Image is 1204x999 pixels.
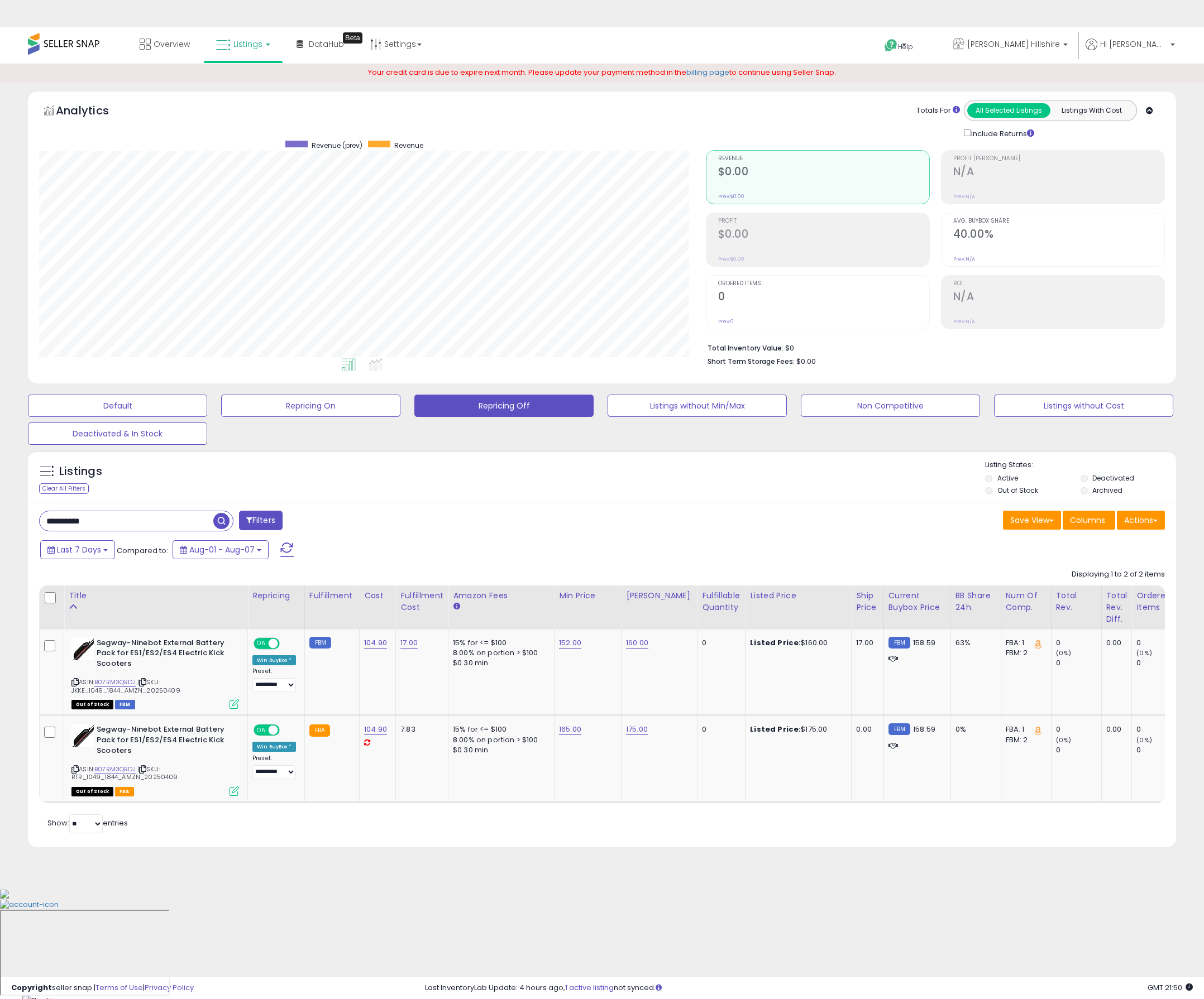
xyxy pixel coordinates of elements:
[1056,649,1072,657] small: (0%)
[1136,736,1152,745] small: (0%)
[71,700,113,709] span: All listings that are currently out of stock and unavailable for purchase on Amazon
[559,724,581,735] a: 165.00
[750,724,801,734] b: Listed Price:
[71,787,113,796] span: All listings that are currently out of stock and unavailable for purchase on Amazon
[312,141,362,150] span: Revenue (prev)
[750,637,801,648] b: Listed Price:
[686,67,729,78] a: billing page
[888,590,946,613] div: Current Buybox Price
[71,638,239,708] div: ASIN:
[750,638,843,648] div: $160.00
[173,540,269,559] button: Aug-01 - Aug-07
[1100,39,1167,50] span: Hi [PERSON_NAME]
[1072,569,1165,580] div: Displaying 1 to 2 of 2 items
[453,590,550,602] div: Amazon Fees
[994,395,1173,417] button: Listings without Cost
[71,724,239,795] div: ASIN:
[718,228,929,243] h2: $0.00
[955,638,992,648] div: 63%
[559,590,617,602] div: Min Price
[856,638,875,648] div: 17.00
[1136,649,1152,657] small: (0%)
[71,724,94,747] img: 41Lz70nnF7L._SL40_.jpg
[898,42,913,51] span: Help
[239,511,283,530] button: Filters
[888,637,910,649] small: FBM
[953,318,975,325] small: Prev: N/A
[953,165,1164,180] h2: N/A
[1050,103,1133,118] button: Listings With Cost
[453,724,546,734] div: 15% for <= $100
[255,638,269,648] span: ON
[1136,638,1182,648] div: 0
[39,483,89,494] div: Clear All Filters
[453,658,546,668] div: $0.30 min
[131,27,198,61] a: Overview
[955,127,1048,140] div: Include Returns
[888,723,910,735] small: FBM
[955,590,996,613] div: BB Share 24h.
[708,340,1157,354] li: $0
[955,724,992,734] div: 0%
[856,590,878,613] div: Ship Price
[1006,724,1043,734] div: FBA: 1
[364,637,387,649] a: 104.90
[233,39,262,50] span: Listings
[913,637,935,648] span: 158.59
[97,724,232,758] b: Segway-Ninebot External Battery Pack for ES1/ES2/ES4 Electric Kick Scooters
[626,637,648,649] a: 160.00
[28,422,207,445] button: Deactivated & In Stock
[913,724,935,734] span: 158.59
[400,590,443,613] div: Fulfillment Cost
[71,678,180,694] span: | SKU: JKKE_1049_1844_AMZN_20250409
[1106,638,1124,648] div: 0.00
[453,602,460,612] small: Amazon Fees.
[1136,724,1182,734] div: 0
[1003,511,1061,530] button: Save View
[1070,515,1105,526] span: Columns
[718,165,929,180] h2: $0.00
[453,735,546,745] div: 8.00% on portion > $100
[453,745,546,755] div: $0.30 min
[255,726,269,735] span: ON
[47,818,128,828] span: Show: entries
[702,724,737,734] div: 0
[944,27,1076,64] a: [PERSON_NAME] Hillshire
[309,39,344,50] span: DataHub
[1056,724,1101,734] div: 0
[278,638,296,648] span: OFF
[453,648,546,658] div: 8.00% on portion > $100
[953,156,1164,162] span: Profit [PERSON_NAME]
[626,590,692,602] div: [PERSON_NAME]
[953,218,1164,224] span: Avg. Buybox Share
[708,357,795,366] b: Short Term Storage Fees:
[1056,745,1101,755] div: 0
[967,39,1060,50] span: [PERSON_NAME] Hillshire
[985,460,1176,470] p: Listing States:
[56,103,131,121] h5: Analytics
[1136,590,1177,613] div: Ordered Items
[1106,724,1124,734] div: 0.00
[718,290,929,305] h2: 0
[1056,638,1101,648] div: 0
[1092,486,1122,495] label: Archived
[252,655,296,665] div: Win BuyBox *
[953,256,975,262] small: Prev: N/A
[97,638,232,672] b: Segway-Ninebot External Battery Pack for ES1/ES2/ES4 Electric Kick Scooters
[362,27,430,61] a: Settings
[876,30,935,64] a: Help
[608,395,787,417] button: Listings without Min/Max
[1056,736,1072,745] small: (0%)
[40,540,115,559] button: Last 7 Days
[364,590,391,602] div: Cost
[1056,590,1097,613] div: Total Rev.
[796,356,816,367] span: $0.00
[1117,511,1165,530] button: Actions
[702,638,737,648] div: 0
[953,290,1164,305] h2: N/A
[801,395,980,417] button: Non Competitive
[309,590,355,602] div: Fulfillment
[1086,39,1175,64] a: Hi [PERSON_NAME]
[71,765,178,781] span: | SKU: RTR_1049_1844_AMZN_20250409
[750,724,843,734] div: $175.00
